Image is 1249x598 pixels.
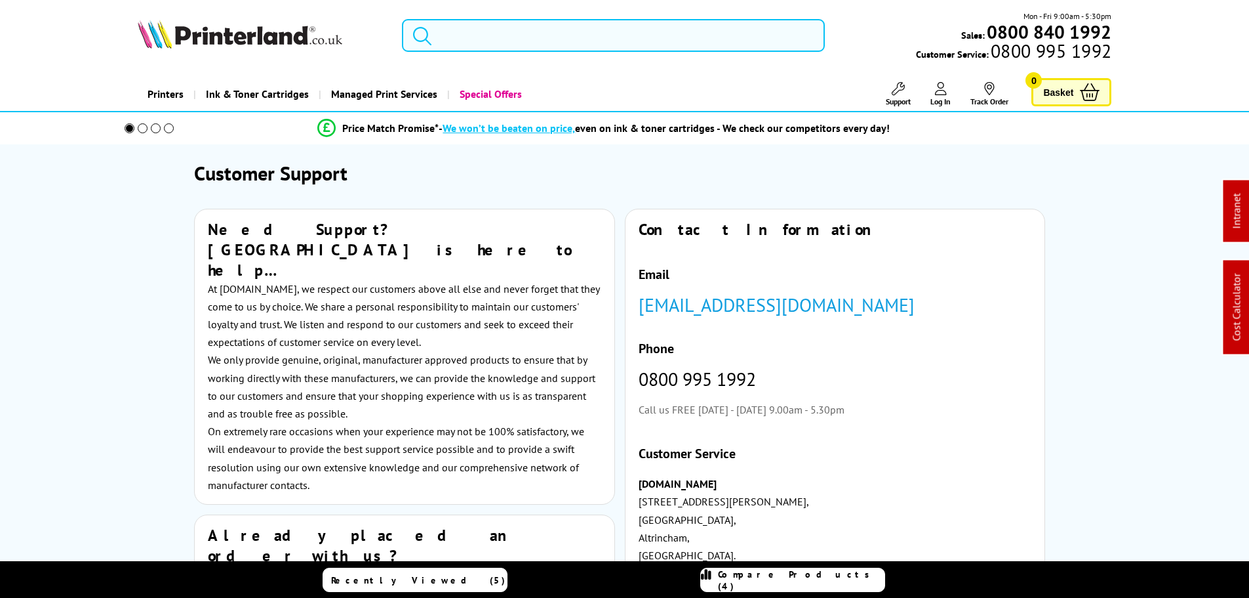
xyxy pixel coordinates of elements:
[107,117,1101,140] li: modal_Promise
[447,77,532,111] a: Special Offers
[700,568,885,592] a: Compare Products (4)
[342,121,439,135] span: Price Match Promise*
[930,82,951,106] a: Log In
[138,20,386,51] a: Printerland Logo
[208,351,601,423] p: We only provide genuine, original, manufacturer approved products to ensure that by working direc...
[208,280,601,352] p: At [DOMAIN_NAME], we respect our customers above all else and never forget that they come to us b...
[138,20,342,49] img: Printerland Logo
[194,160,1055,186] h1: Customer Support
[193,77,319,111] a: Ink & Toner Cartridges
[639,340,1031,357] h4: Phone
[208,219,601,280] h2: Need Support? [GEOGRAPHIC_DATA] is here to help…
[639,477,717,490] strong: [DOMAIN_NAME]
[718,568,884,592] span: Compare Products (4)
[443,121,575,135] span: We won’t be beaten on price,
[639,293,915,317] a: [EMAIL_ADDRESS][DOMAIN_NAME]
[208,525,601,566] h3: Already placed an order with us?
[970,82,1008,106] a: Track Order
[639,445,1031,462] h4: Customer Service
[208,423,601,494] p: On extremely rare occasions when your experience may not be 100% satisfactory, we will endeavour ...
[439,121,890,135] div: - even on ink & toner cartridges - We check our competitors every day!
[319,77,447,111] a: Managed Print Services
[206,77,309,111] span: Ink & Toner Cartridges
[961,29,985,41] span: Sales:
[987,20,1111,44] b: 0800 840 1992
[331,574,506,586] span: Recently Viewed (5)
[639,370,1031,388] p: 0800 995 1992
[985,26,1111,38] a: 0800 840 1992
[989,45,1111,57] span: 0800 995 1992
[1043,83,1073,101] span: Basket
[1230,274,1243,341] a: Cost Calculator
[323,568,507,592] a: Recently Viewed (5)
[1025,72,1042,89] span: 0
[886,96,911,106] span: Support
[138,77,193,111] a: Printers
[886,82,911,106] a: Support
[639,219,1031,240] h2: Contact Information
[930,96,951,106] span: Log In
[639,401,1031,419] p: Call us FREE [DATE] - [DATE] 9.00am - 5.30pm
[1031,78,1111,106] a: Basket 0
[916,45,1111,60] span: Customer Service:
[639,266,1031,283] h4: Email
[1023,10,1111,22] span: Mon - Fri 9:00am - 5:30pm
[1230,194,1243,229] a: Intranet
